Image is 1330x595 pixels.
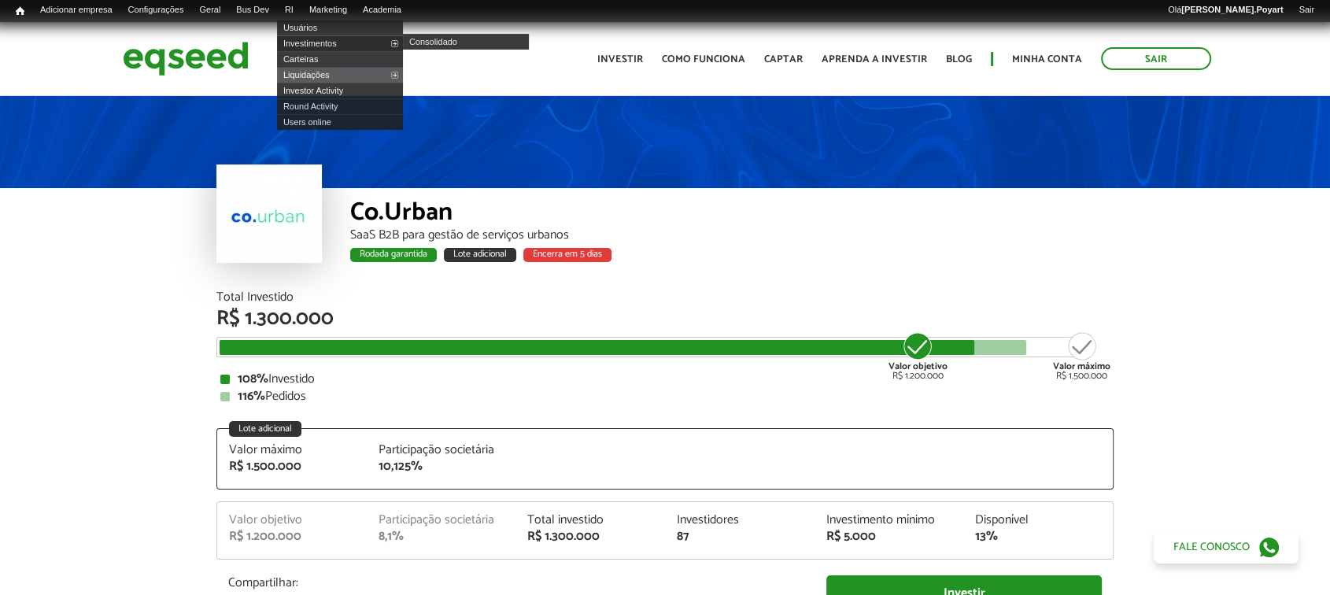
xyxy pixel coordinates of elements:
[379,530,504,543] div: 8,1%
[764,54,803,65] a: Captar
[350,200,1114,229] div: Co.Urban
[1053,359,1110,374] strong: Valor máximo
[229,514,355,527] div: Valor objetivo
[1053,331,1110,381] div: R$ 1.500.000
[229,460,355,473] div: R$ 1.500.000
[301,4,355,17] a: Marketing
[889,359,948,374] strong: Valor objetivo
[229,530,355,543] div: R$ 1.200.000
[597,54,643,65] a: Investir
[1012,54,1082,65] a: Minha conta
[379,460,504,473] div: 10,125%
[228,575,803,590] p: Compartilhar:
[523,248,611,262] div: Encerra em 5 dias
[277,4,301,17] a: RI
[946,54,972,65] a: Blog
[8,4,32,19] a: Início
[975,514,1101,527] div: Disponível
[238,386,265,407] strong: 116%
[527,514,653,527] div: Total investido
[220,373,1110,386] div: Investido
[1154,530,1299,564] a: Fale conosco
[216,291,1114,304] div: Total Investido
[826,530,952,543] div: R$ 5.000
[216,309,1114,329] div: R$ 1.300.000
[191,4,228,17] a: Geral
[975,530,1101,543] div: 13%
[444,248,516,262] div: Lote adicional
[1101,47,1211,70] a: Sair
[677,530,803,543] div: 87
[355,4,409,17] a: Academia
[220,390,1110,403] div: Pedidos
[238,368,268,390] strong: 108%
[889,331,948,381] div: R$ 1.200.000
[350,248,437,262] div: Rodada garantida
[1160,4,1291,17] a: Olá[PERSON_NAME].Poyart
[229,421,301,437] div: Lote adicional
[123,38,249,79] img: EqSeed
[350,229,1114,242] div: SaaS B2B para gestão de serviços urbanos
[1181,5,1283,14] strong: [PERSON_NAME].Poyart
[228,4,277,17] a: Bus Dev
[120,4,192,17] a: Configurações
[677,514,803,527] div: Investidores
[1291,4,1322,17] a: Sair
[32,4,120,17] a: Adicionar empresa
[822,54,927,65] a: Aprenda a investir
[527,530,653,543] div: R$ 1.300.000
[379,444,504,456] div: Participação societária
[826,514,952,527] div: Investimento mínimo
[229,444,355,456] div: Valor máximo
[662,54,745,65] a: Como funciona
[16,6,24,17] span: Início
[277,20,403,35] a: Usuários
[379,514,504,527] div: Participação societária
